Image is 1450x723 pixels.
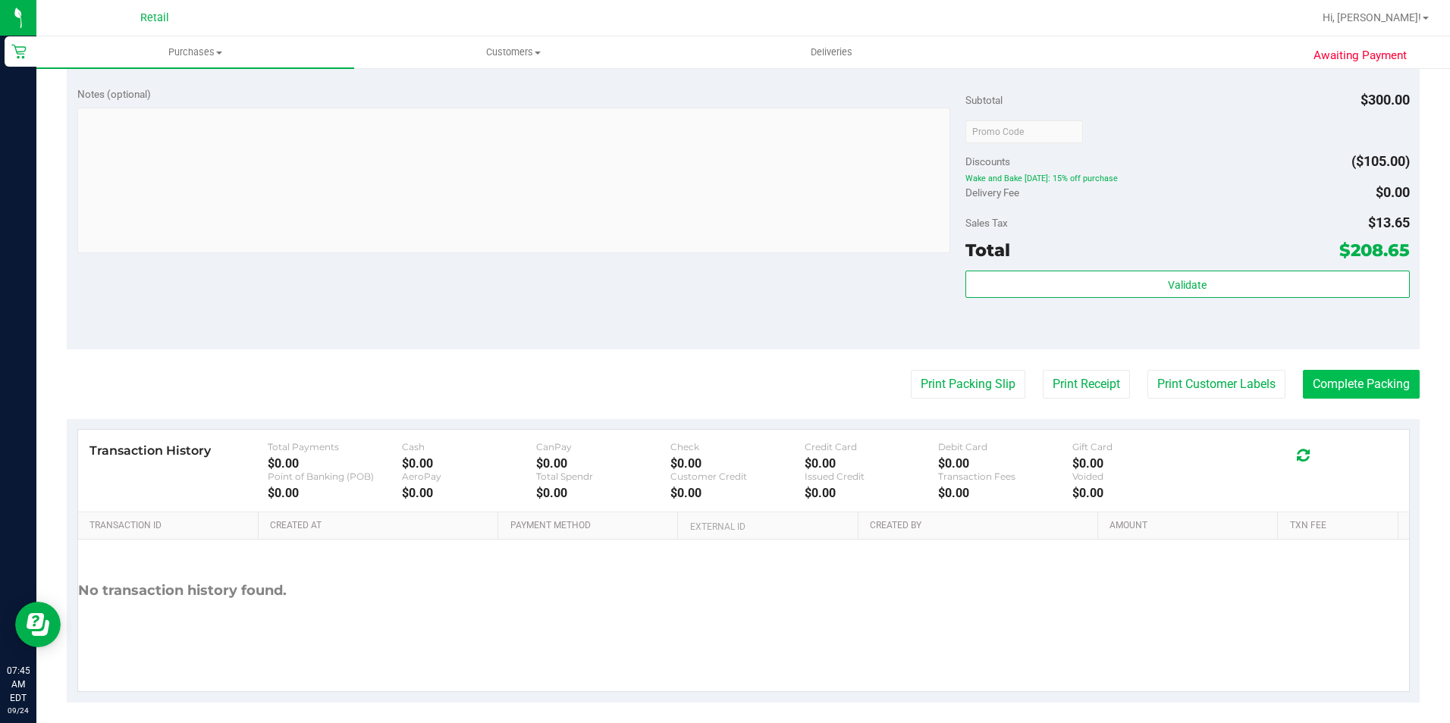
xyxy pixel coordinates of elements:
[1323,11,1421,23] span: Hi, [PERSON_NAME]!
[77,88,151,100] span: Notes (optional)
[270,520,492,532] a: Created At
[1168,279,1207,291] span: Validate
[1376,184,1410,200] span: $0.00
[965,173,1410,183] span: Wake and Bake [DATE]: 15% off purchase
[805,456,939,471] div: $0.00
[805,471,939,482] div: Issued Credit
[536,456,670,471] div: $0.00
[1109,520,1272,532] a: Amount
[7,705,30,716] p: 09/24
[965,217,1008,229] span: Sales Tax
[402,486,536,500] div: $0.00
[911,370,1025,399] button: Print Packing Slip
[965,94,1003,106] span: Subtotal
[510,520,673,532] a: Payment Method
[1072,486,1207,500] div: $0.00
[965,239,1010,261] span: Total
[536,471,670,482] div: Total Spendr
[805,441,939,452] div: Credit Card
[670,486,805,500] div: $0.00
[1361,92,1410,108] span: $300.00
[673,36,990,68] a: Deliveries
[1290,520,1392,532] a: Txn Fee
[670,456,805,471] div: $0.00
[870,520,1092,532] a: Created By
[938,486,1072,500] div: $0.00
[78,540,287,642] div: No transaction history found.
[1072,471,1207,482] div: Voided
[536,441,670,452] div: CanPay
[965,186,1019,199] span: Delivery Fee
[1147,370,1285,399] button: Print Customer Labels
[790,45,873,59] span: Deliveries
[670,441,805,452] div: Check
[268,471,402,482] div: Point of Banking (POB)
[1313,47,1407,64] span: Awaiting Payment
[402,456,536,471] div: $0.00
[1339,239,1410,261] span: $208.65
[140,11,169,24] span: Retail
[1351,153,1410,169] span: ($105.00)
[1368,214,1410,230] span: $13.65
[268,441,402,452] div: Total Payments
[1043,370,1130,399] button: Print Receipt
[268,486,402,500] div: $0.00
[670,471,805,482] div: Customer Credit
[354,36,672,68] a: Customers
[402,471,536,482] div: AeroPay
[938,441,1072,452] div: Debit Card
[805,486,939,500] div: $0.00
[268,456,402,471] div: $0.00
[1303,370,1420,399] button: Complete Packing
[36,36,354,68] a: Purchases
[1072,456,1207,471] div: $0.00
[938,456,1072,471] div: $0.00
[89,520,253,532] a: Transaction ID
[938,471,1072,482] div: Transaction Fees
[7,664,30,705] p: 07:45 AM EDT
[965,271,1410,298] button: Validate
[36,45,354,59] span: Purchases
[677,512,857,540] th: External ID
[15,602,61,647] iframe: Resource center
[965,121,1083,143] input: Promo Code
[355,45,671,59] span: Customers
[1072,441,1207,452] div: Gift Card
[11,44,27,59] inline-svg: Retail
[536,486,670,500] div: $0.00
[402,441,536,452] div: Cash
[965,148,1010,175] span: Discounts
